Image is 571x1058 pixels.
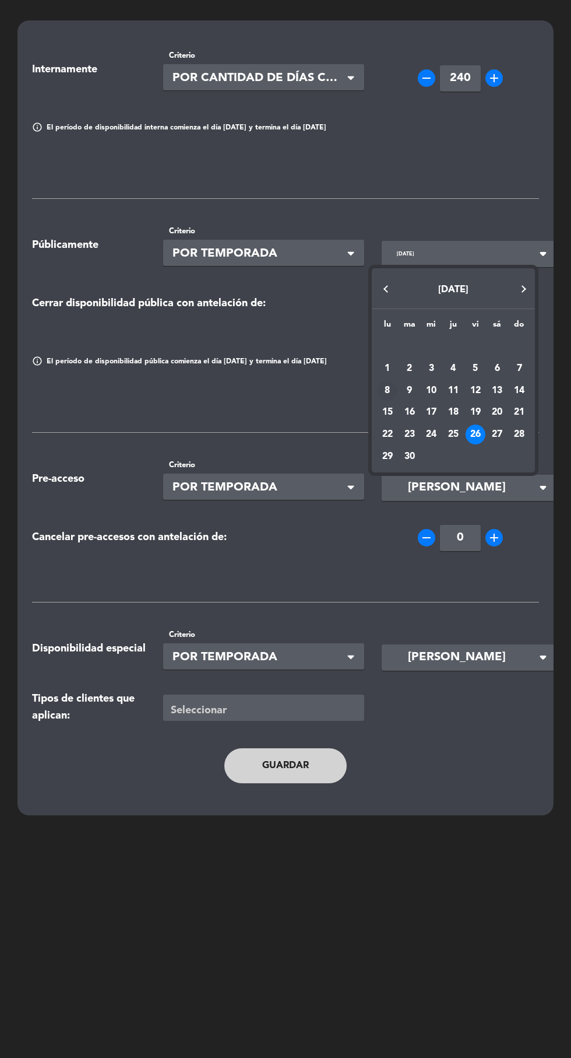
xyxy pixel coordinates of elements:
[442,380,464,402] td: 11 de septiembre de 2025
[421,381,441,401] div: 10
[376,335,530,358] td: SEP.
[487,318,509,336] th: sábado
[509,359,529,379] div: 7
[378,425,397,444] div: 22
[443,381,463,401] div: 11
[376,401,399,423] td: 15 de septiembre de 2025
[509,402,529,422] div: 21
[464,423,487,446] td: 26 de septiembre de 2025
[376,423,399,446] td: 22 de septiembre de 2025
[442,423,464,446] td: 25 de septiembre de 2025
[399,423,421,446] td: 23 de septiembre de 2025
[438,285,468,295] span: [DATE]
[487,423,509,446] td: 27 de septiembre de 2025
[487,380,509,402] td: 13 de septiembre de 2025
[374,279,532,300] button: Choose month and year
[400,425,420,444] div: 23
[420,423,442,446] td: 24 de septiembre de 2025
[487,358,509,380] td: 6 de septiembre de 2025
[464,358,487,380] td: 5 de septiembre de 2025
[399,358,421,380] td: 2 de septiembre de 2025
[399,401,421,423] td: 16 de septiembre de 2025
[512,277,535,300] button: Next month
[487,425,507,444] div: 27
[400,381,420,401] div: 9
[420,358,442,380] td: 3 de septiembre de 2025
[487,402,507,422] div: 20
[376,380,399,402] td: 8 de septiembre de 2025
[466,359,485,379] div: 5
[442,358,464,380] td: 4 de septiembre de 2025
[508,423,530,446] td: 28 de septiembre de 2025
[420,380,442,402] td: 10 de septiembre de 2025
[487,401,509,423] td: 20 de septiembre de 2025
[464,318,487,336] th: viernes
[508,318,530,336] th: domingo
[399,318,421,336] th: martes
[487,381,507,401] div: 13
[487,359,507,379] div: 6
[420,318,442,336] th: miércoles
[443,402,463,422] div: 18
[399,446,421,468] td: 30 de septiembre de 2025
[378,447,397,467] div: 29
[400,402,420,422] div: 16
[509,425,529,444] div: 28
[378,402,397,422] div: 15
[400,359,420,379] div: 2
[400,447,420,467] div: 30
[464,401,487,423] td: 19 de septiembre de 2025
[399,380,421,402] td: 9 de septiembre de 2025
[466,425,485,444] div: 26
[508,358,530,380] td: 7 de septiembre de 2025
[443,425,463,444] div: 25
[466,402,485,422] div: 19
[376,318,399,336] th: lunes
[421,425,441,444] div: 24
[421,359,441,379] div: 3
[442,401,464,423] td: 18 de septiembre de 2025
[443,359,463,379] div: 4
[508,401,530,423] td: 21 de septiembre de 2025
[442,318,464,336] th: jueves
[374,277,397,300] button: Previous month
[466,381,485,401] div: 12
[376,446,399,468] td: 29 de septiembre de 2025
[378,359,397,379] div: 1
[508,380,530,402] td: 14 de septiembre de 2025
[421,402,441,422] div: 17
[464,380,487,402] td: 12 de septiembre de 2025
[509,381,529,401] div: 14
[378,381,397,401] div: 8
[376,358,399,380] td: 1 de septiembre de 2025
[420,401,442,423] td: 17 de septiembre de 2025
